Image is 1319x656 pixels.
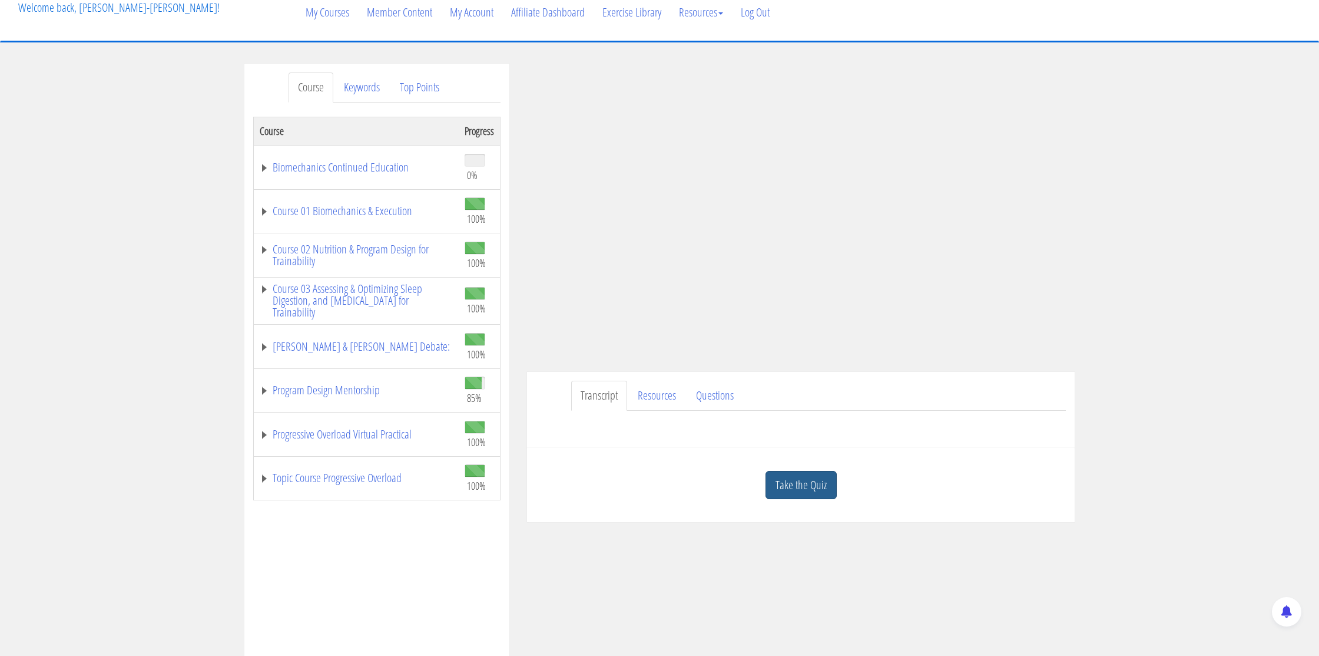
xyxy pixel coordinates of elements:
[260,243,453,267] a: Course 02 Nutrition & Program Design for Trainability
[467,479,486,492] span: 100%
[260,283,453,318] a: Course 03 Assessing & Optimizing Sleep Digestion, and [MEDICAL_DATA] for Trainability
[390,72,449,103] a: Top Points
[467,348,486,361] span: 100%
[260,428,453,440] a: Progressive Overload Virtual Practical
[459,117,501,145] th: Progress
[571,381,627,411] a: Transcript
[687,381,743,411] a: Questions
[467,302,486,315] span: 100%
[289,72,333,103] a: Course
[467,256,486,269] span: 100%
[334,72,389,103] a: Keywords
[254,117,459,145] th: Course
[467,436,486,449] span: 100%
[260,161,453,173] a: Biomechanics Continued Education
[467,169,478,182] span: 0%
[467,212,486,225] span: 100%
[260,341,453,352] a: [PERSON_NAME] & [PERSON_NAME] Debate:
[765,471,837,500] a: Take the Quiz
[467,391,482,404] span: 85%
[260,384,453,396] a: Program Design Mentorship
[260,472,453,484] a: Topic Course Progressive Overload
[628,381,685,411] a: Resources
[260,205,453,217] a: Course 01 Biomechanics & Execution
